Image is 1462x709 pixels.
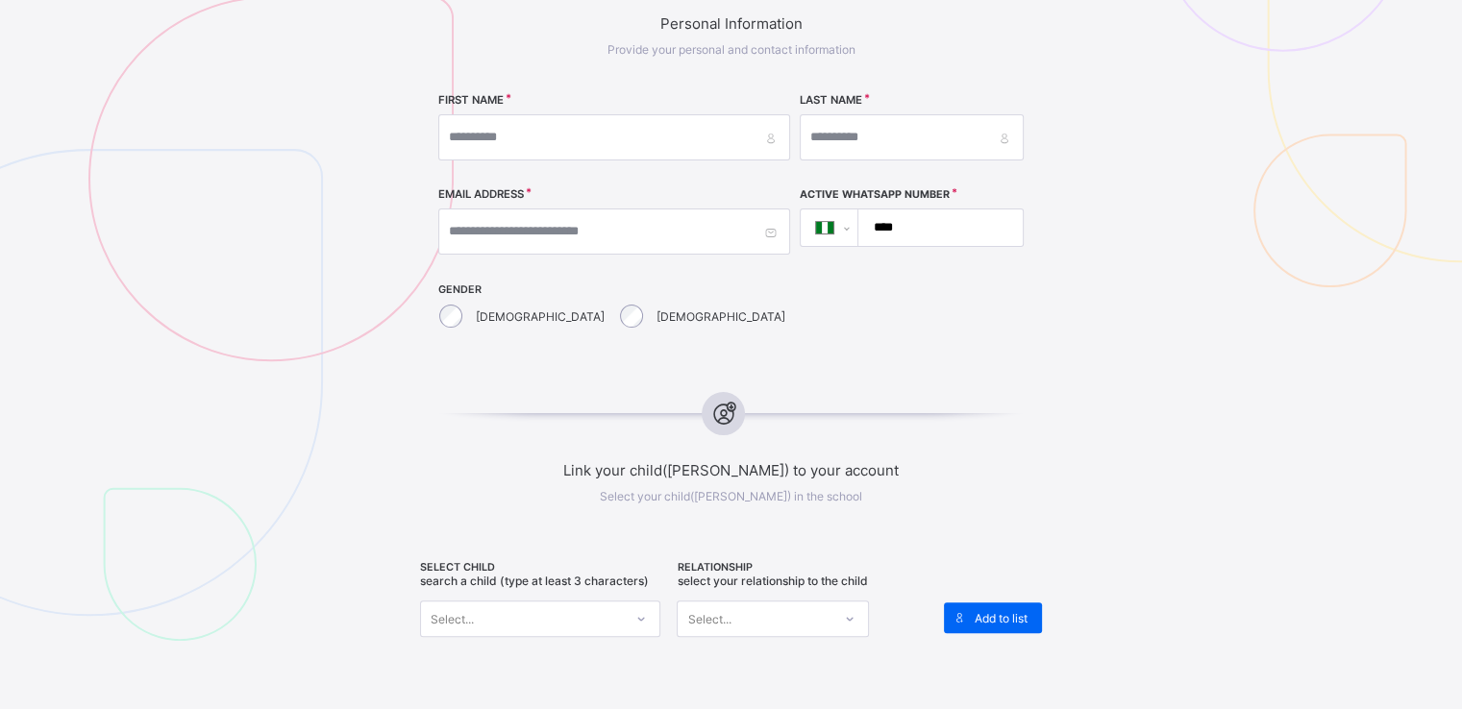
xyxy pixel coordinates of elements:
span: Select your relationship to the child [677,574,867,588]
label: [DEMOGRAPHIC_DATA] [476,309,605,324]
label: EMAIL ADDRESS [438,187,524,201]
span: Add to list [975,611,1028,625]
span: Provide your personal and contact information [607,42,855,57]
span: SELECT CHILD [420,561,667,574]
span: RELATIONSHIP [677,561,924,574]
label: [DEMOGRAPHIC_DATA] [657,309,785,324]
label: FIRST NAME [438,93,504,107]
div: Select... [431,600,474,637]
span: Personal Information [365,14,1097,33]
span: GENDER [438,283,790,296]
label: Active WhatsApp Number [800,188,950,201]
span: Link your child([PERSON_NAME]) to your account [365,461,1097,479]
label: LAST NAME [800,93,862,107]
span: Search a child (type at least 3 characters) [420,574,649,588]
div: Select... [687,600,731,637]
span: Select your child([PERSON_NAME]) in the school [600,489,862,503]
